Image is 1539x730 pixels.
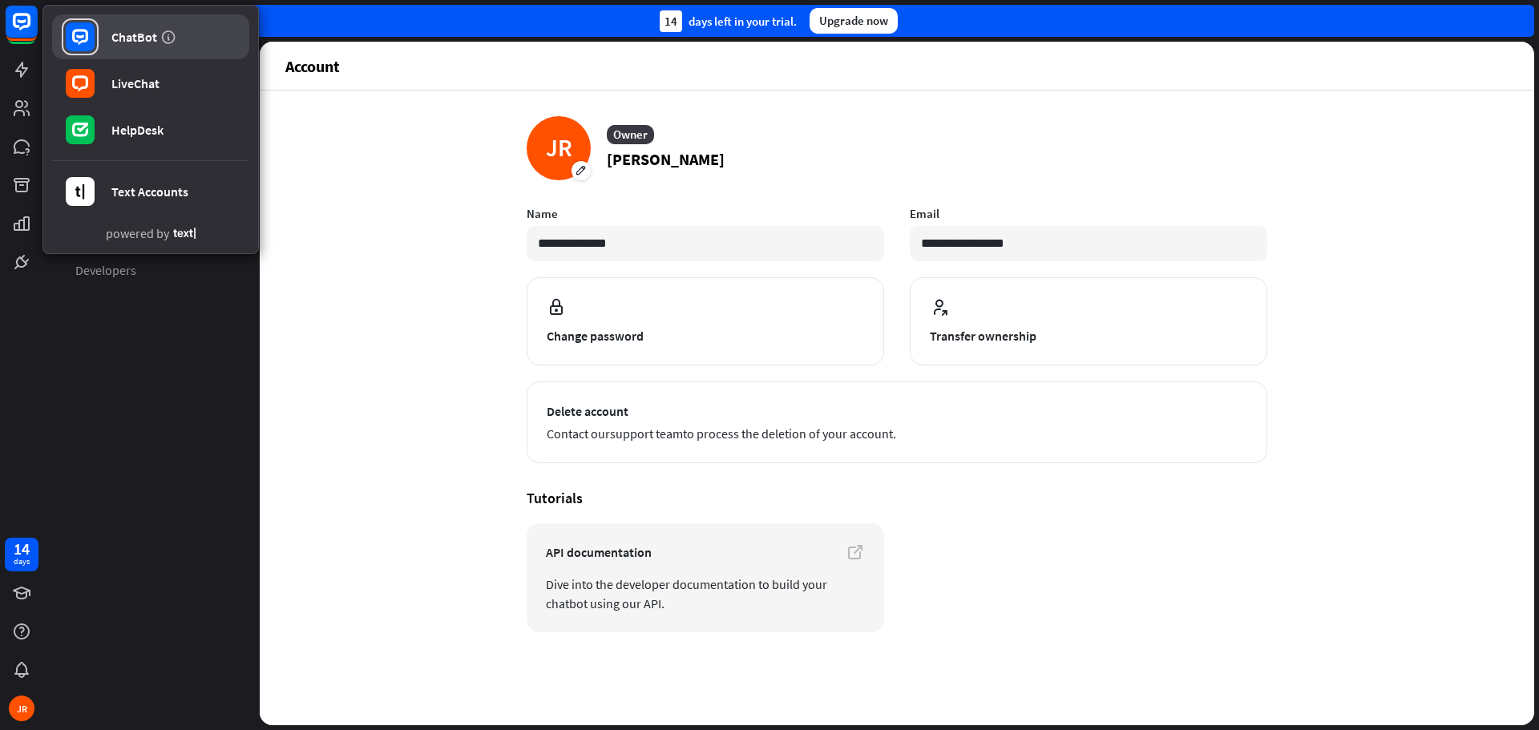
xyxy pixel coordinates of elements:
[546,575,865,613] span: Dive into the developer documentation to build your chatbot using our API.
[930,326,1247,345] span: Transfer ownership
[810,8,898,34] div: Upgrade now
[547,326,864,345] span: Change password
[527,206,884,221] label: Name
[546,542,865,562] span: API documentation
[527,523,884,632] a: API documentation Dive into the developer documentation to build your chatbot using our API.
[607,125,654,144] div: Owner
[260,42,1534,90] header: Account
[610,425,683,442] a: support team
[5,538,38,571] a: 14 days
[75,262,136,279] span: Developers
[547,401,1247,421] span: Delete account
[527,116,591,180] div: JR
[547,424,1247,443] span: Contact our to process the deletion of your account.
[527,277,884,365] button: Change password
[527,381,1267,463] button: Delete account Contact oursupport teamto process the deletion of your account.
[14,542,30,556] div: 14
[910,206,1267,221] label: Email
[9,696,34,721] div: JR
[14,556,30,567] div: days
[660,10,797,32] div: days left in your trial.
[607,147,725,171] p: [PERSON_NAME]
[66,257,237,284] a: Developers
[527,489,1267,507] h4: Tutorials
[660,10,682,32] div: 14
[910,277,1267,365] button: Transfer ownership
[13,6,61,54] button: Open LiveChat chat widget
